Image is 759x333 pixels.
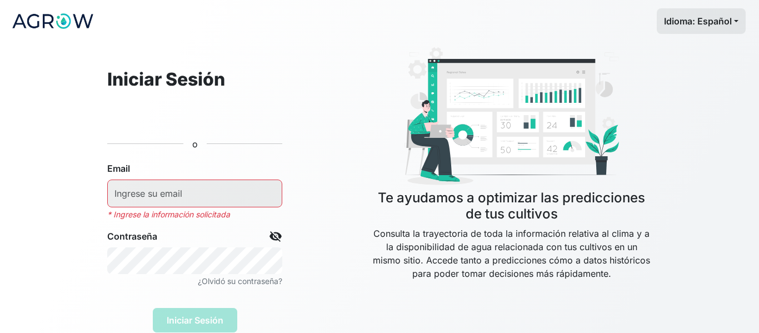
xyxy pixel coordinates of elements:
label: Email [107,162,130,175]
h4: Te ayudamos a optimizar las predicciones de tus cultivos [371,190,652,222]
p: o [192,137,198,151]
span: visibility_off [269,230,282,243]
input: Ingrese su email [107,180,282,207]
small: * Ingrese la información solicitada [107,210,230,219]
img: logo [11,7,94,35]
label: Contraseña [107,230,157,243]
p: Consulta la trayectoria de toda la información relativa al clima y a la disponibilidad de agua re... [371,227,652,307]
h2: Iniciar Sesión [107,69,282,90]
iframe: Botón Iniciar sesión con Google [106,102,284,127]
small: ¿Olvidó su contraseña? [198,276,282,286]
button: Idioma: Español [657,8,746,34]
